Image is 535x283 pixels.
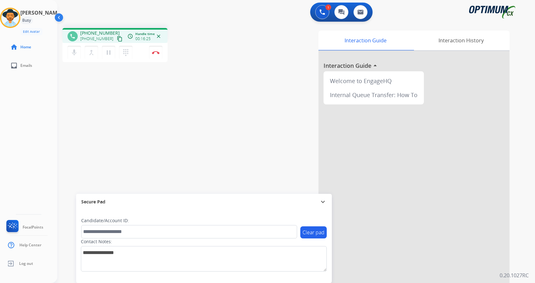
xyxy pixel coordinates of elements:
[20,17,33,24] div: Busy
[81,199,105,205] span: Secure Pad
[10,62,18,69] mat-icon: inbox
[326,74,421,88] div: Welcome to EngageHQ
[135,32,155,36] span: Handle time
[1,9,19,27] img: avatar
[105,49,112,56] mat-icon: pause
[135,36,151,41] span: 00:16:25
[19,243,41,248] span: Help Center
[81,238,112,245] label: Contact Notes:
[70,33,75,39] mat-icon: phone
[127,33,133,39] mat-icon: access_time
[10,43,18,51] mat-icon: home
[88,49,95,56] mat-icon: merge_type
[318,31,412,50] div: Interaction Guide
[326,88,421,102] div: Internal Queue Transfer: How To
[117,36,123,42] mat-icon: content_copy
[23,225,43,230] span: FocalPoints
[20,63,32,68] span: Emails
[5,220,43,235] a: FocalPoints
[500,272,529,279] p: 0.20.1027RC
[19,261,33,266] span: Log out
[156,33,161,39] mat-icon: close
[20,28,42,35] button: Edit Avatar
[325,4,331,10] div: 1
[70,49,78,56] mat-icon: mic
[20,45,31,50] span: Home
[80,36,113,41] span: [PHONE_NUMBER]
[20,9,62,17] h3: [PERSON_NAME]
[80,30,120,36] span: [PHONE_NUMBER]
[152,51,160,54] img: control
[412,31,510,50] div: Interaction History
[319,198,327,206] mat-icon: expand_more
[300,226,327,238] button: Clear pad
[81,217,129,224] label: Candidate/Account ID:
[122,49,130,56] mat-icon: dialpad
